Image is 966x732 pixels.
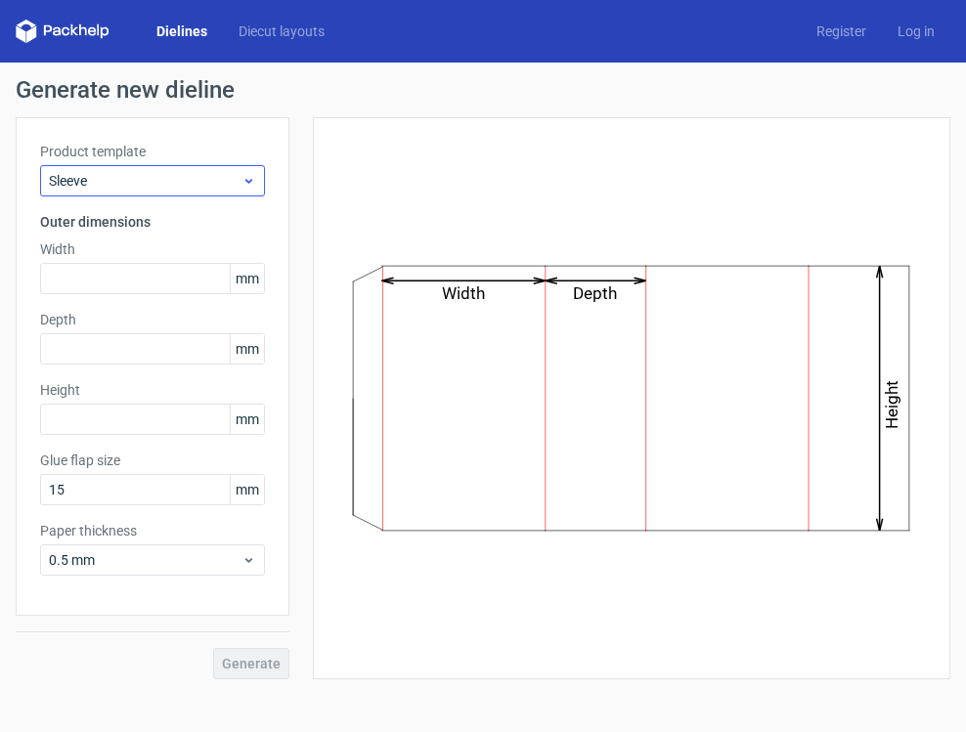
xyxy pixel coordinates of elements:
[141,22,223,41] a: Dielines
[230,334,264,364] span: mm
[40,239,265,259] label: Width
[40,521,265,540] label: Paper thickness
[40,380,265,400] label: Height
[801,22,882,41] a: Register
[883,380,902,429] text: Height
[574,283,618,303] text: Depth
[230,405,264,434] span: mm
[49,550,241,570] span: 0.5 mm
[40,212,265,232] h3: Outer dimensions
[882,22,950,41] a: Log in
[443,283,486,303] text: Width
[230,475,264,504] span: mm
[16,78,950,102] h1: Generate new dieline
[49,171,241,191] span: Sleeve
[40,142,265,161] label: Product template
[230,264,264,293] span: mm
[40,451,265,470] label: Glue flap size
[40,310,265,329] label: Depth
[223,22,340,41] a: Diecut layouts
